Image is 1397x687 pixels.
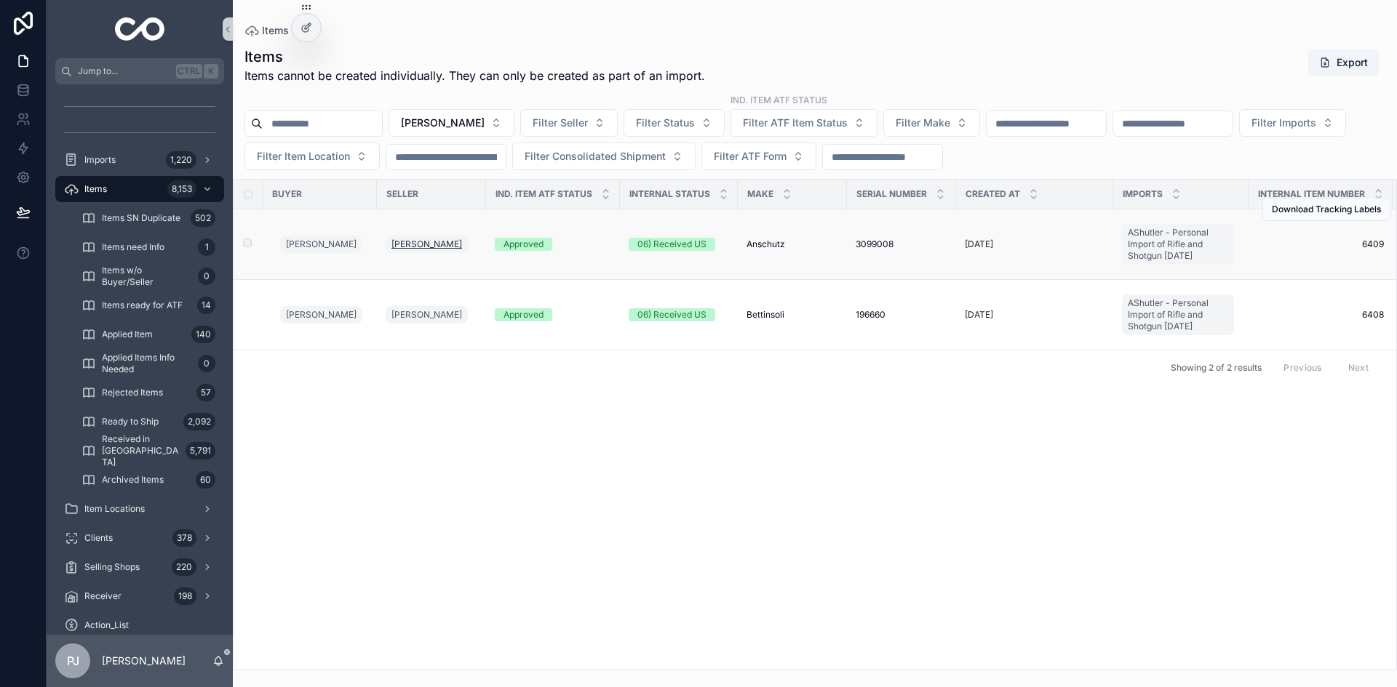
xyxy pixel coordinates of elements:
div: 220 [172,558,196,576]
a: 6408 [1257,309,1384,321]
a: [PERSON_NAME] [280,233,368,256]
span: Filter ATF Form [714,149,787,164]
span: Applied Items Info Needed [102,352,192,375]
a: Approved [495,308,611,321]
span: Items [262,23,289,38]
a: [PERSON_NAME] [386,233,477,256]
a: [PERSON_NAME] [386,236,468,253]
span: Anschutz [747,238,785,250]
span: Rejected Items [102,387,163,398]
img: App logo [115,17,165,41]
span: Showing 2 of 2 results [1171,362,1262,374]
span: 196660 [856,309,885,321]
button: Select Button [1239,109,1346,137]
a: 3099008 [856,238,947,250]
a: 6409 [1257,238,1384,250]
span: Action_List [84,619,129,631]
span: Ind. Item ATF Status [495,188,592,200]
span: Filter Imports [1251,116,1316,130]
button: Select Button [389,109,514,137]
a: Received in [GEOGRAPHIC_DATA]5,791 [73,438,224,464]
a: Bettinsoli [747,309,838,321]
a: Applied Items Info Needed0 [73,350,224,377]
span: Filter Status [636,116,695,130]
a: AShutler - Personal Import of Rifle and Shotgun [DATE] [1122,292,1240,338]
a: Anschutz [747,238,838,250]
a: Archived Items60 [73,467,224,493]
div: 0 [198,355,215,372]
div: Approved [504,308,544,321]
span: Filter ATF Item Status [743,116,848,130]
a: Receiver198 [55,583,224,609]
div: Approved [504,238,544,251]
div: 1,220 [166,151,196,169]
a: [PERSON_NAME] [386,306,468,324]
a: 06) Received US [629,238,729,251]
a: Approved [495,238,611,251]
div: scrollable content [47,84,233,635]
div: 14 [197,297,215,314]
a: Item Locations [55,496,224,522]
span: Item Locations [84,503,145,515]
button: Select Button [883,109,980,137]
span: Items cannot be created individually. They can only be created as part of an import. [244,67,705,84]
button: Select Button [701,142,816,170]
a: Action_List [55,612,224,638]
div: 2,092 [183,413,215,430]
span: PJ [67,652,79,670]
div: 378 [172,529,196,547]
span: Filter Consolidated Shipment [525,149,666,164]
p: [PERSON_NAME] [102,654,186,668]
a: AShutler - Personal Import of Rifle and Shotgun [DATE] [1122,294,1234,335]
span: Receiver [84,590,122,602]
span: [PERSON_NAME] [286,309,357,321]
span: Filter Seller [533,116,588,130]
div: 57 [196,384,215,401]
a: Items w/o Buyer/Seller0 [73,263,224,289]
span: [PERSON_NAME] [401,116,485,130]
button: Export [1308,49,1380,76]
span: Archived Items [102,474,164,486]
a: [PERSON_NAME] [386,303,477,326]
a: Items ready for ATF14 [73,292,224,318]
span: Clients [84,532,113,544]
div: 198 [174,587,196,605]
span: Bettinsoli [747,309,784,321]
button: Jump to...CtrlK [55,58,224,84]
button: Select Button [520,109,618,137]
a: Items need Info1 [73,234,224,260]
a: Items [244,23,289,38]
a: Clients378 [55,525,224,551]
span: AShutler - Personal Import of Rifle and Shotgun [DATE] [1128,227,1228,262]
p: [DATE] [965,309,993,321]
span: Imports [1123,188,1163,200]
a: 196660 [856,309,947,321]
a: Ready to Ship2,092 [73,409,224,435]
span: [PERSON_NAME] [286,238,357,250]
div: 140 [191,326,215,343]
span: Created at [966,188,1020,200]
a: [DATE] [965,238,1105,250]
button: Select Button [624,109,725,137]
div: 60 [196,471,215,489]
a: AShutler - Personal Import of Rifle and Shotgun [DATE] [1122,224,1234,265]
a: Items8,153 [55,176,224,202]
span: Ctrl [176,64,202,79]
span: Items w/o Buyer/Seller [102,265,192,288]
a: [PERSON_NAME] [280,306,362,324]
span: Jump to... [78,65,170,77]
span: Imports [84,154,116,166]
span: Ready to Ship [102,416,159,427]
span: Filter Make [896,116,950,130]
button: Download Tracking Labels [1262,198,1390,221]
a: 06) Received US [629,308,729,321]
span: [PERSON_NAME] [391,238,462,250]
div: 0 [198,268,215,285]
a: [DATE] [965,309,1105,321]
a: Imports1,220 [55,147,224,173]
span: K [205,65,217,77]
span: Buyer [272,188,302,200]
label: ind. Item ATF Status [731,93,827,106]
